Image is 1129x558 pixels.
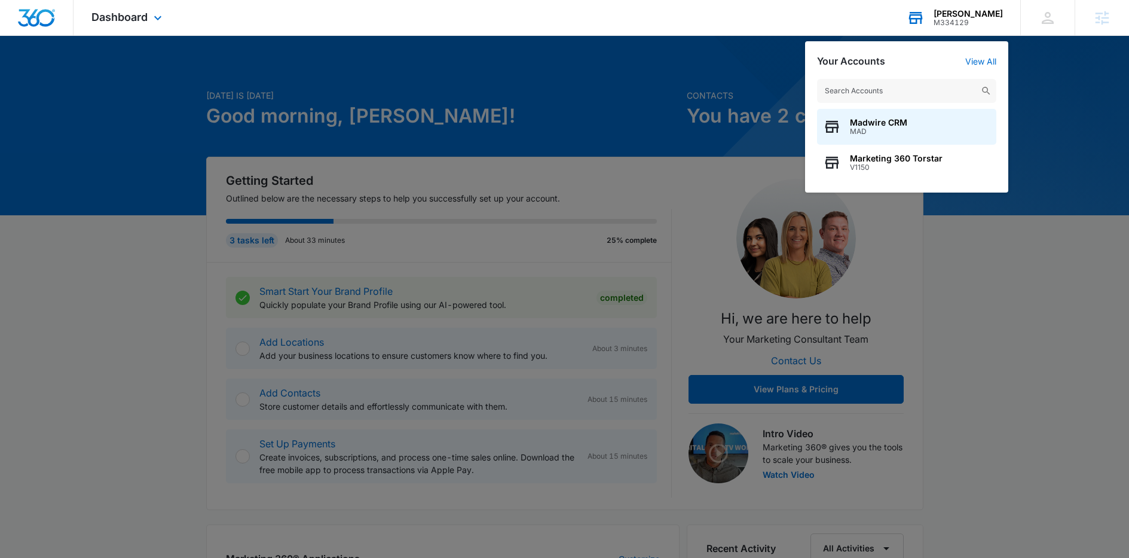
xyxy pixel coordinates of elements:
img: tab_domain_overview_orange.svg [32,69,42,79]
img: logo_orange.svg [19,19,29,29]
div: v 4.0.25 [33,19,59,29]
img: tab_keywords_by_traffic_grey.svg [119,69,128,79]
span: Marketing 360 Torstar [850,154,943,163]
span: Madwire CRM [850,118,907,127]
span: V1150 [850,163,943,172]
div: Domain: [DOMAIN_NAME] [31,31,131,41]
input: Search Accounts [817,79,996,103]
div: account id [934,19,1003,27]
div: Keywords by Traffic [132,71,201,78]
span: MAD [850,127,907,136]
div: Domain Overview [45,71,107,78]
span: Dashboard [91,11,148,23]
button: Madwire CRMMAD [817,109,996,145]
a: View All [965,56,996,66]
button: Marketing 360 TorstarV1150 [817,145,996,181]
h2: Your Accounts [817,56,885,67]
img: website_grey.svg [19,31,29,41]
div: account name [934,9,1003,19]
